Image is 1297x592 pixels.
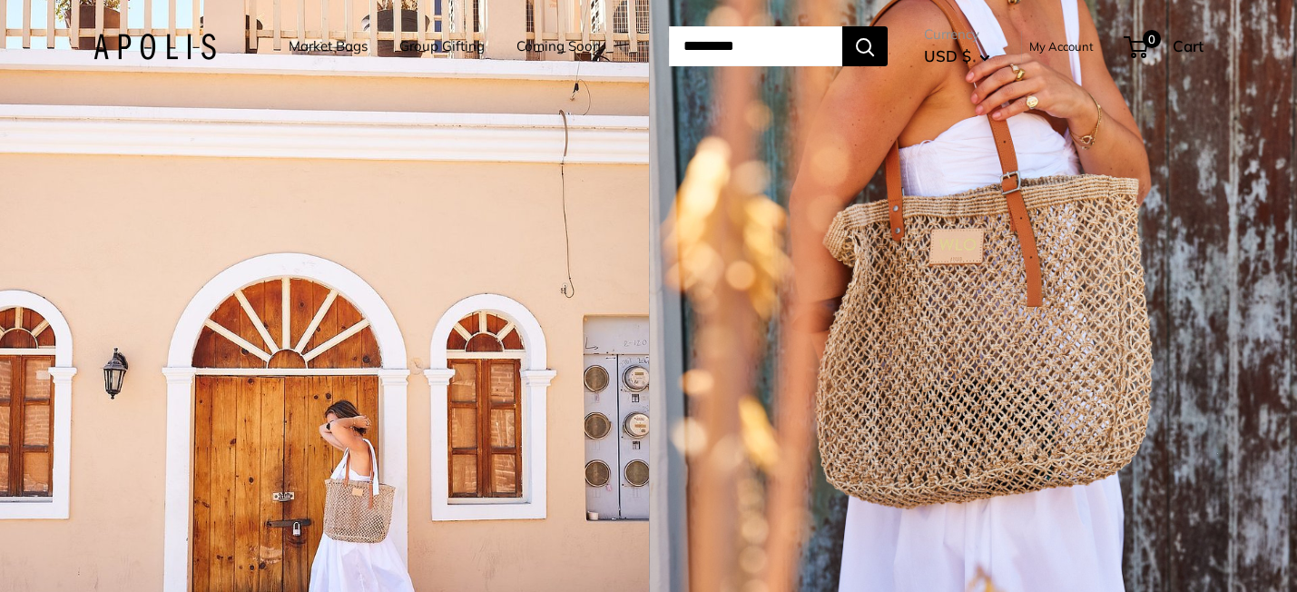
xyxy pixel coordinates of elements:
[93,34,216,60] img: Apolis
[924,22,990,47] span: Currency
[924,42,990,71] button: USD $
[289,34,368,59] a: Market Bags
[516,34,601,59] a: Coming Soon
[1143,30,1161,48] span: 0
[1125,32,1204,61] a: 0 Cart
[842,26,888,66] button: Search
[1029,35,1094,57] a: My Account
[669,26,842,66] input: Search...
[924,46,971,65] span: USD $
[399,34,485,59] a: Group Gifting
[1173,36,1204,55] span: Cart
